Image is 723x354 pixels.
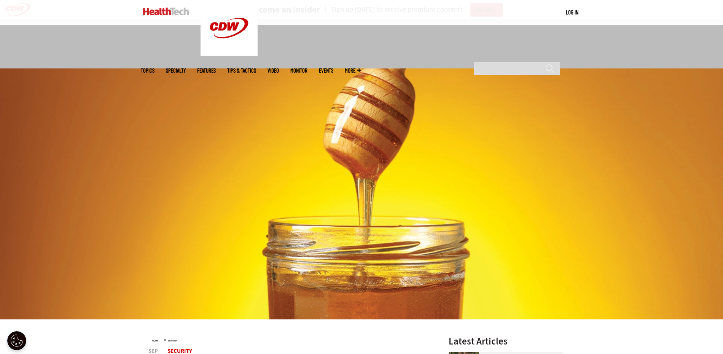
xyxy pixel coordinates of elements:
[166,68,186,73] span: Specialty
[141,68,154,73] span: Topics
[152,337,428,343] div: »
[449,337,563,346] h3: Latest Articles
[152,339,158,342] a: Home
[566,8,578,16] div: User menu
[7,331,26,350] div: Cookie Settings
[197,68,216,73] a: Features
[148,348,158,354] span: Sep
[168,339,177,342] a: Security
[268,68,279,73] a: Video
[345,68,361,73] span: More
[201,50,258,58] a: CDW
[227,68,256,73] a: Tips & Tactics
[290,68,307,73] a: MonITor
[566,9,578,16] a: Log in
[319,68,333,73] a: Events
[143,8,189,15] img: Home
[7,331,26,350] button: Open Preferences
